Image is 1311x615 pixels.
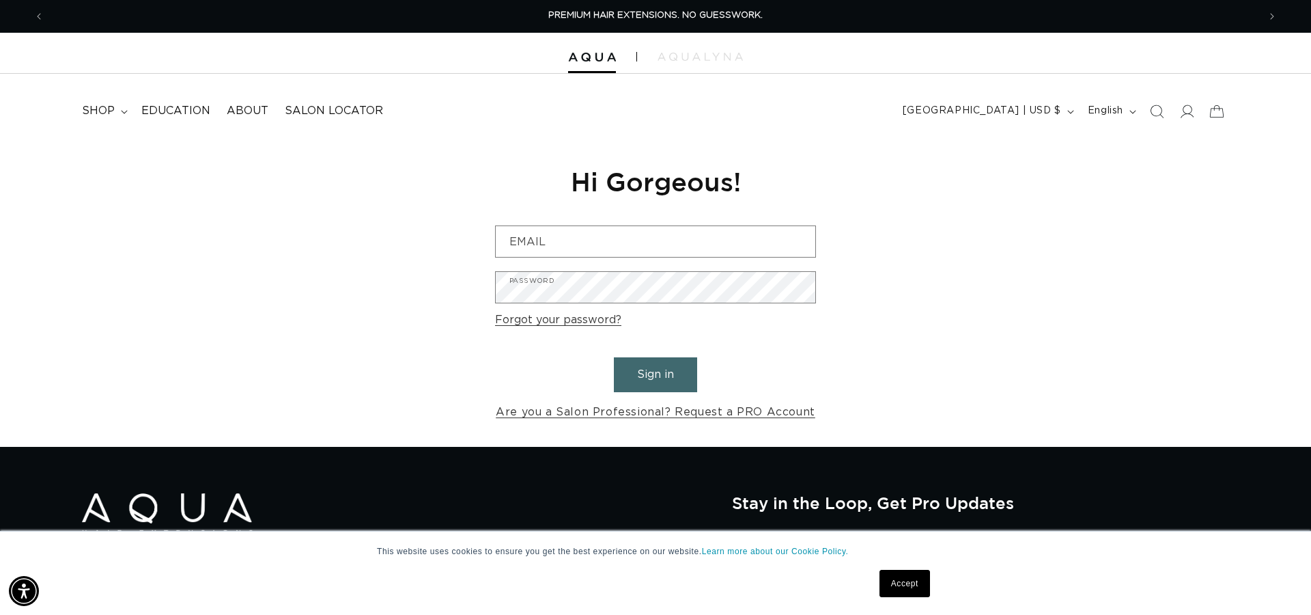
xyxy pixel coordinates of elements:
[548,11,763,20] span: PREMIUM HAIR EXTENSIONS. NO GUESSWORK.
[1080,98,1142,124] button: English
[894,98,1080,124] button: [GEOGRAPHIC_DATA] | USD $
[879,570,930,597] a: Accept
[496,402,815,422] a: Are you a Salon Professional? Request a PRO Account
[218,96,277,126] a: About
[496,226,815,257] input: Email
[702,547,849,556] a: Learn more about our Cookie Policy.
[133,96,218,126] a: Education
[74,96,133,126] summary: shop
[568,53,616,62] img: Aqua Hair Extensions
[1243,549,1311,615] iframe: Chat Widget
[82,493,253,535] img: Aqua Hair Extensions
[1088,104,1123,118] span: English
[495,310,621,330] a: Forgot your password?
[285,104,383,118] span: Salon Locator
[9,576,39,606] div: Accessibility Menu
[277,96,391,126] a: Salon Locator
[903,104,1061,118] span: [GEOGRAPHIC_DATA] | USD $
[1142,96,1172,126] summary: Search
[732,493,1229,512] h2: Stay in the Loop, Get Pro Updates
[1257,3,1287,29] button: Next announcement
[227,104,268,118] span: About
[24,3,54,29] button: Previous announcement
[495,165,816,198] h1: Hi Gorgeous!
[614,357,697,392] button: Sign in
[658,53,743,61] img: aqualyna.com
[141,104,210,118] span: Education
[377,545,934,558] p: This website uses cookies to ensure you get the best experience on our website.
[82,104,115,118] span: shop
